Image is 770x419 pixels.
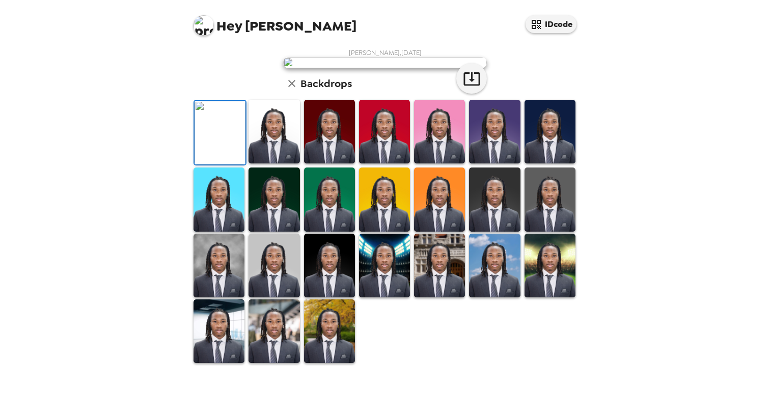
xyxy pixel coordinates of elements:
[526,15,576,33] button: IDcode
[195,101,245,164] img: Original
[194,15,214,36] img: profile pic
[283,57,487,68] img: user
[194,10,356,33] span: [PERSON_NAME]
[300,75,352,92] h6: Backdrops
[349,48,422,57] span: [PERSON_NAME] , [DATE]
[216,17,242,35] span: Hey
